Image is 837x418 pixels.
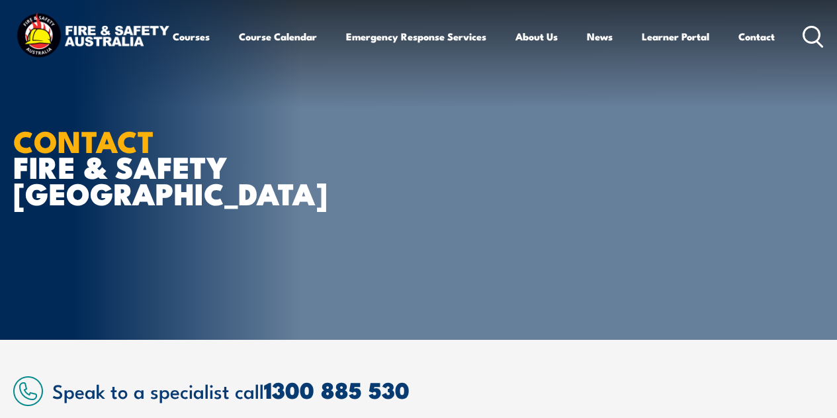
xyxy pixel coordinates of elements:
a: 1300 885 530 [264,372,410,407]
a: Learner Portal [642,21,709,52]
h1: FIRE & SAFETY [GEOGRAPHIC_DATA] [13,127,340,205]
strong: CONTACT [13,117,154,163]
a: About Us [515,21,558,52]
a: Emergency Response Services [346,21,486,52]
h2: Speak to a specialist call [52,378,824,402]
a: News [587,21,613,52]
a: Courses [173,21,210,52]
a: Course Calendar [239,21,317,52]
a: Contact [738,21,775,52]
